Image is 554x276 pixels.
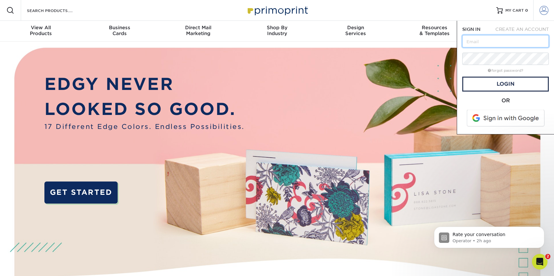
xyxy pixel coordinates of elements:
[159,25,238,31] span: Direct Mail
[159,25,238,36] div: Marketing
[80,25,159,31] span: Business
[462,97,549,105] div: OR
[395,25,474,36] div: & Templates
[44,182,118,203] a: GET STARTED
[238,21,316,42] a: Shop ByIndustry
[80,21,159,42] a: BusinessCards
[462,35,549,47] input: Email
[505,8,524,13] span: MY CART
[238,25,316,36] div: Industry
[424,213,554,258] iframe: Intercom notifications message
[545,254,550,259] span: 2
[2,21,80,42] a: View AllProducts
[26,6,89,14] input: SEARCH PRODUCTS.....
[238,25,316,31] span: Shop By
[316,25,395,36] div: Services
[44,72,245,97] p: EDGY NEVER
[495,27,549,32] span: CREATE AN ACCOUNT
[462,27,480,32] span: SIGN IN
[44,97,245,122] p: LOOKED SO GOOD.
[462,77,549,92] a: Login
[2,25,80,31] span: View All
[395,25,474,31] span: Resources
[2,25,80,36] div: Products
[532,254,548,270] iframe: Intercom live chat
[159,21,238,42] a: Direct MailMarketing
[80,25,159,36] div: Cards
[316,25,395,31] span: Design
[525,8,528,13] span: 0
[316,21,395,42] a: DesignServices
[395,21,474,42] a: Resources& Templates
[488,69,523,73] a: forgot password?
[245,3,310,17] img: Primoprint
[44,122,245,132] span: 17 Different Edge Colors. Endless Possibilities.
